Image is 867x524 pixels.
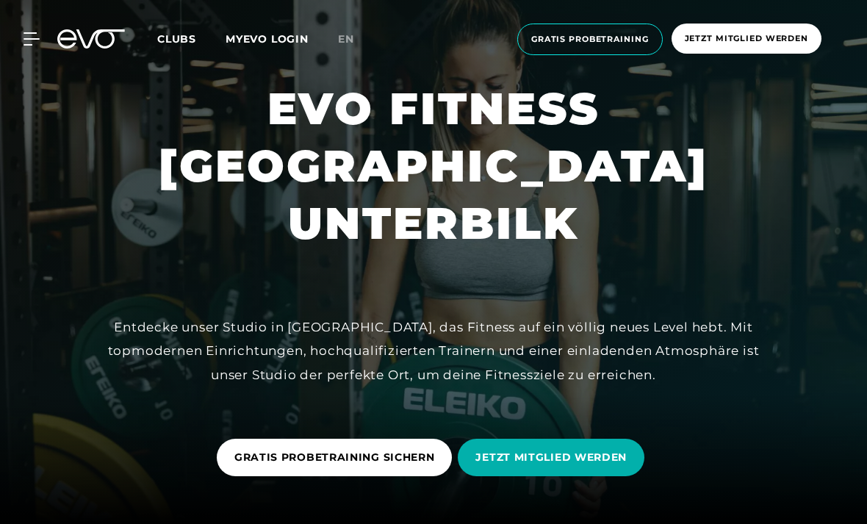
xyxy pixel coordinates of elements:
[226,32,309,46] a: MYEVO LOGIN
[338,32,354,46] span: en
[157,32,226,46] a: Clubs
[157,32,196,46] span: Clubs
[234,450,435,465] span: GRATIS PROBETRAINING SICHERN
[103,315,764,387] div: Entdecke unser Studio in [GEOGRAPHIC_DATA], das Fitness auf ein völlig neues Level hebt. Mit topm...
[12,80,855,252] h1: EVO FITNESS [GEOGRAPHIC_DATA] UNTERBILK
[475,450,627,465] span: JETZT MITGLIED WERDEN
[217,428,458,487] a: GRATIS PROBETRAINING SICHERN
[685,32,808,45] span: Jetzt Mitglied werden
[667,24,826,55] a: Jetzt Mitglied werden
[513,24,667,55] a: Gratis Probetraining
[338,31,372,48] a: en
[458,428,650,487] a: JETZT MITGLIED WERDEN
[531,33,649,46] span: Gratis Probetraining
